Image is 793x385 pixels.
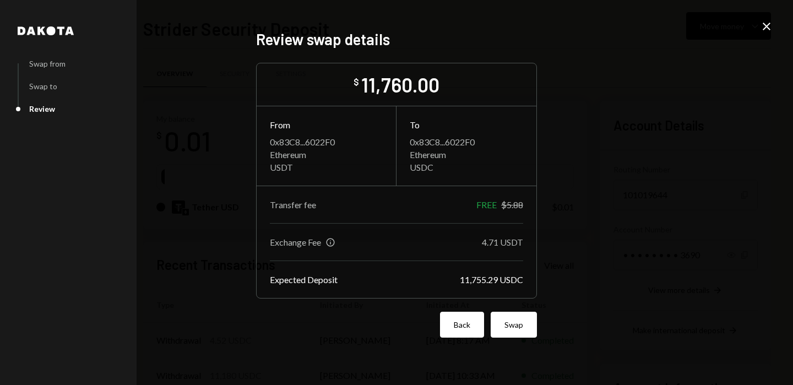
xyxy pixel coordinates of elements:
[410,137,523,147] div: 0x83C8...6022F0
[270,137,383,147] div: 0x83C8...6022F0
[491,312,537,338] button: Swap
[270,237,321,247] div: Exchange Fee
[29,82,57,91] div: Swap to
[29,104,55,113] div: Review
[270,120,383,130] div: From
[482,237,523,247] div: 4.71 USDT
[29,59,66,68] div: Swap from
[410,149,523,160] div: Ethereum
[501,199,523,210] div: $5.88
[270,162,383,172] div: USDT
[354,77,359,88] div: $
[256,29,537,50] h2: Review swap details
[270,274,338,285] div: Expected Deposit
[440,312,484,338] button: Back
[460,274,523,285] div: 11,755.29 USDC
[361,72,439,97] div: 11,760.00
[476,199,497,210] div: FREE
[270,199,316,210] div: Transfer fee
[410,120,523,130] div: To
[410,162,523,172] div: USDC
[270,149,383,160] div: Ethereum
